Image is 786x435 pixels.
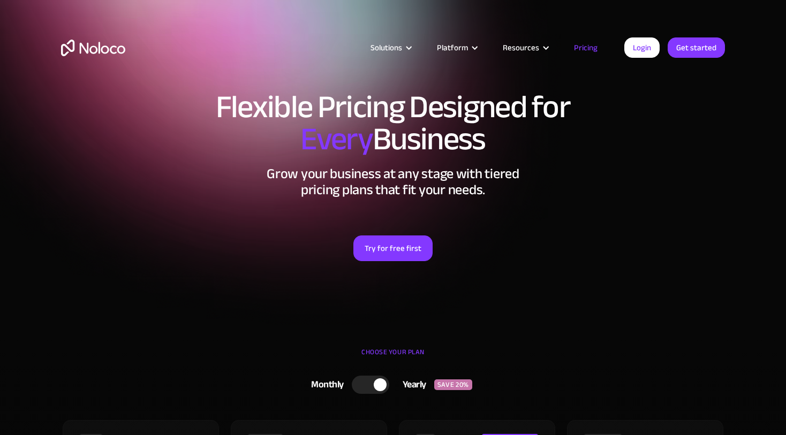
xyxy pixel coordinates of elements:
[624,37,660,58] a: Login
[561,41,611,55] a: Pricing
[61,40,125,56] a: home
[437,41,468,55] div: Platform
[300,109,373,169] span: Every
[353,235,433,261] a: Try for free first
[424,41,489,55] div: Platform
[503,41,539,55] div: Resources
[61,344,725,371] div: CHOOSE YOUR PLAN
[298,377,352,393] div: Monthly
[357,41,424,55] div: Solutions
[668,37,725,58] a: Get started
[389,377,434,393] div: Yearly
[371,41,402,55] div: Solutions
[61,91,725,155] h1: Flexible Pricing Designed for Business
[489,41,561,55] div: Resources
[434,379,472,390] div: SAVE 20%
[61,166,725,198] h2: Grow your business at any stage with tiered pricing plans that fit your needs.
